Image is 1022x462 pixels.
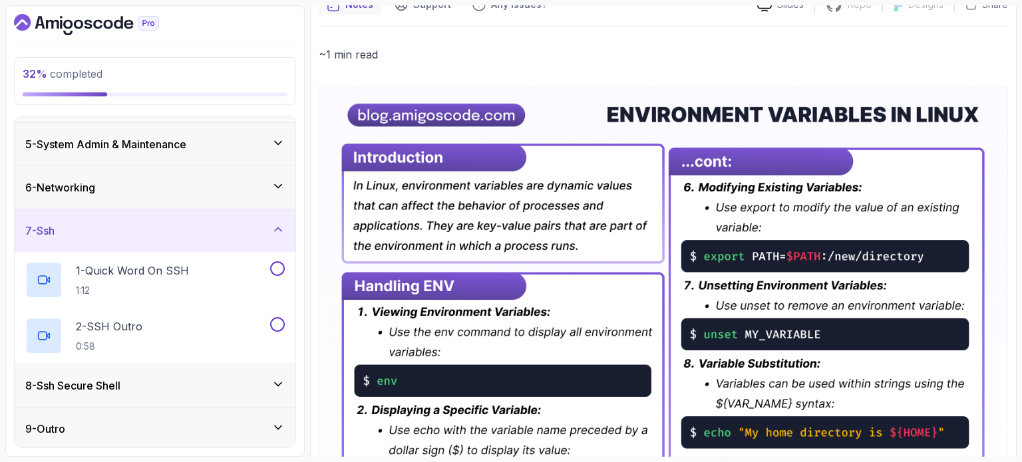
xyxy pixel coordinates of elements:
[23,67,102,80] span: completed
[25,317,285,354] button: 2-SSH Outro0:58
[15,209,295,252] button: 7-Ssh
[14,14,190,35] a: Dashboard
[76,263,189,279] p: 1 - Quick Word On SSH
[15,407,295,450] button: 9-Outro
[76,340,142,353] p: 0:58
[25,261,285,298] button: 1-Quick Word On SSH1:12
[76,318,142,334] p: 2 - SSH Outro
[15,123,295,166] button: 5-System Admin & Maintenance
[15,166,295,209] button: 6-Networking
[25,421,65,437] h3: 9 - Outro
[25,136,186,152] h3: 5 - System Admin & Maintenance
[23,67,47,80] span: 32 %
[76,284,189,297] p: 1:12
[15,364,295,407] button: 8-Ssh Secure Shell
[25,223,55,239] h3: 7 - Ssh
[25,378,120,394] h3: 8 - Ssh Secure Shell
[319,45,1008,64] p: ~1 min read
[25,179,95,195] h3: 6 - Networking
